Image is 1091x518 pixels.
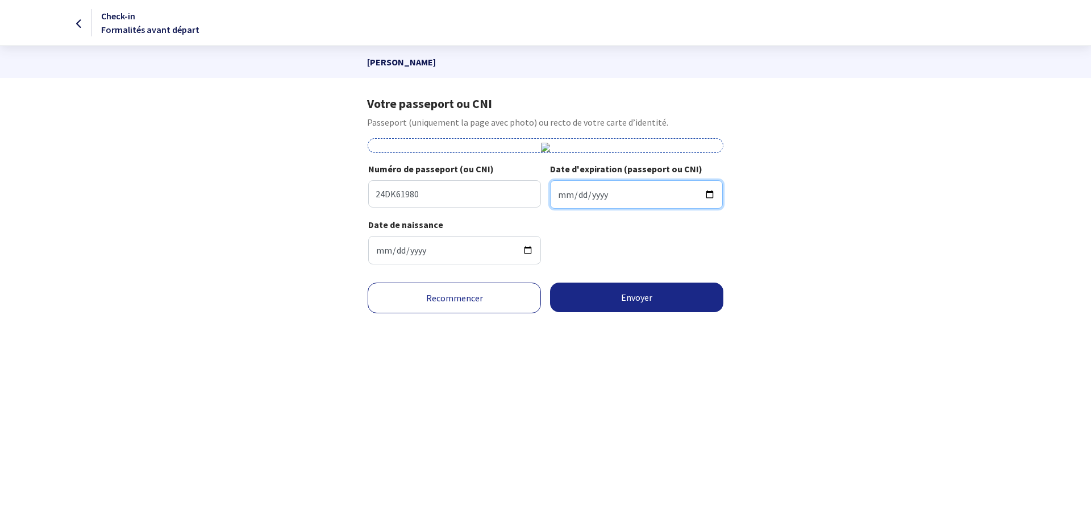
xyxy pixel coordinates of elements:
p: Passeport (uniquement la page avec photo) ou recto de votre carte d’identité. [367,115,723,129]
p: [PERSON_NAME] [367,46,723,78]
strong: Numéro de passeport (ou CNI) [368,163,494,175]
h1: Votre passeport ou CNI [367,96,723,111]
strong: Date de naissance [368,219,443,230]
strong: Date d'expiration (passeport ou CNI) [550,163,702,175]
button: Envoyer [550,283,723,312]
a: Recommencer [368,283,541,313]
span: Check-in Formalités avant départ [101,10,199,35]
img: carron-jade.PDF [541,143,550,152]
